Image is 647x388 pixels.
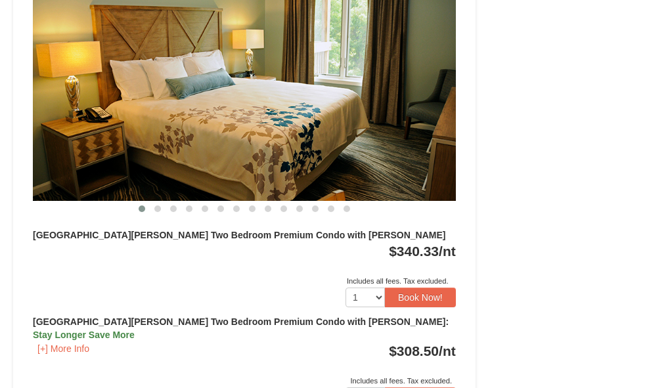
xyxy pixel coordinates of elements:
[385,288,456,307] button: Book Now!
[445,316,449,327] span: :
[439,343,456,358] span: /nt
[33,316,449,340] strong: [GEOGRAPHIC_DATA][PERSON_NAME] Two Bedroom Premium Condo with [PERSON_NAME]
[439,244,456,259] span: /nt
[33,274,456,288] div: Includes all fees. Tax excluded.
[33,341,94,356] button: [+] More Info
[33,230,445,240] strong: [GEOGRAPHIC_DATA][PERSON_NAME] Two Bedroom Premium Condo with [PERSON_NAME]
[389,244,456,259] strong: $340.33
[33,374,456,387] div: Includes all fees. Tax excluded.
[33,330,135,340] span: Stay Longer Save More
[389,343,439,358] span: $308.50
